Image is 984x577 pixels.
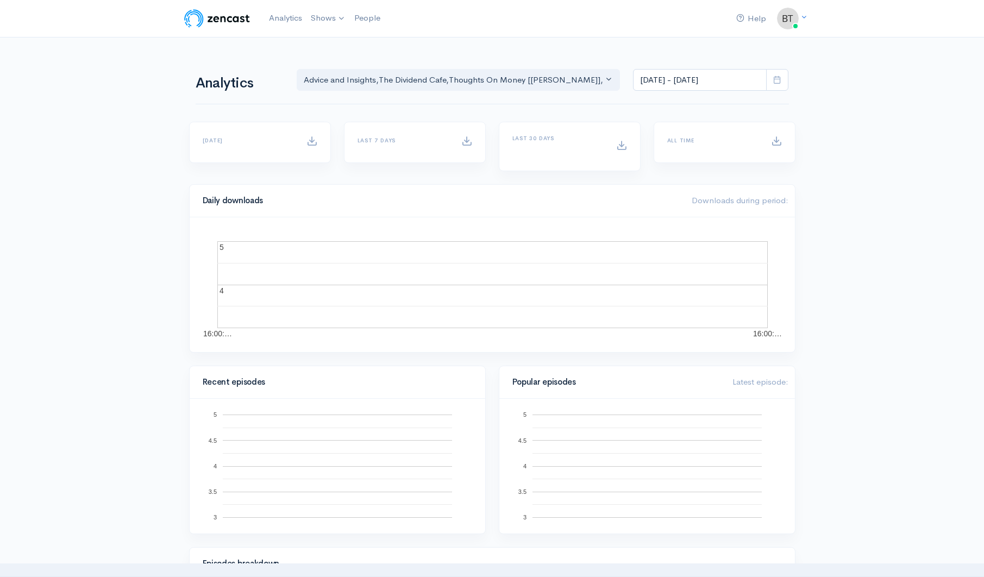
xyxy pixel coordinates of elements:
[203,230,782,339] svg: A chart.
[633,69,767,91] input: analytics date range selector
[732,377,788,387] span: Latest episode:
[304,74,604,86] div: Advice and Insights , The Dividend Cafe , Thoughts On Money [[PERSON_NAME]] , Alt Blend , On the ...
[203,559,775,568] h4: Episodes breakdown
[183,8,252,29] img: ZenCast Logo
[753,329,782,338] text: 16:00:…
[203,196,679,205] h4: Daily downloads
[220,243,224,252] text: 5
[512,412,782,520] svg: A chart.
[297,69,621,91] button: Advice and Insights, The Dividend Cafe, Thoughts On Money [TOM], Alt Blend, On the Hook
[203,329,232,338] text: 16:00:…
[213,463,216,469] text: 4
[220,286,224,295] text: 4
[213,411,216,418] text: 5
[667,137,758,143] h6: All time
[512,135,603,141] h6: Last 30 days
[358,137,448,143] h6: Last 7 days
[350,7,385,30] a: People
[306,7,350,30] a: Shows
[196,76,284,91] h1: Analytics
[692,195,788,205] span: Downloads during period:
[518,488,526,495] text: 3.5
[203,412,472,520] svg: A chart.
[523,514,526,520] text: 3
[523,411,526,418] text: 5
[203,137,293,143] h6: [DATE]
[777,8,799,29] img: ...
[518,437,526,443] text: 4.5
[732,7,770,30] a: Help
[203,378,466,387] h4: Recent episodes
[265,7,306,30] a: Analytics
[208,437,216,443] text: 4.5
[523,463,526,469] text: 4
[208,488,216,495] text: 3.5
[512,378,719,387] h4: Popular episodes
[213,514,216,520] text: 3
